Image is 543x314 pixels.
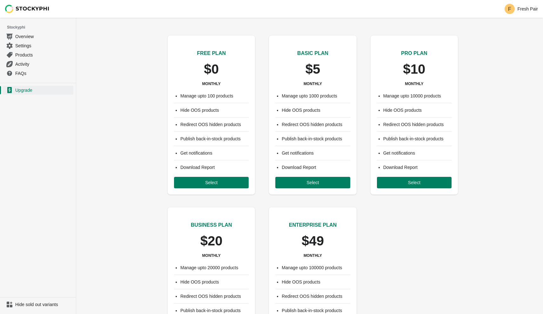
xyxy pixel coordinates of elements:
span: Stockyphi [7,24,76,30]
span: FREE PLAN [197,50,226,56]
li: Download Report [282,164,350,170]
li: Hide OOS products [180,279,249,285]
button: Avatar with initials FFresh Pair [502,3,540,15]
span: PRO PLAN [401,50,427,56]
a: Upgrade [3,86,73,95]
li: Manage upto 1000 products [282,93,350,99]
li: Redirect OOS hidden products [180,293,249,299]
span: FAQs [15,70,72,77]
li: Manage upto 20000 products [180,264,249,271]
a: Settings [3,41,73,50]
p: $20 [200,234,223,248]
text: F [508,6,512,12]
h3: MONTHLY [202,253,221,258]
span: BUSINESS PLAN [191,222,232,228]
li: Get notifications [383,150,452,156]
span: Select [205,180,218,185]
span: Upgrade [15,87,72,93]
a: FAQs [3,69,73,78]
span: Select [408,180,420,185]
li: Redirect OOS hidden products [180,121,249,128]
li: Hide OOS products [180,107,249,113]
p: $10 [403,62,425,76]
li: Get notifications [180,150,249,156]
span: BASIC PLAN [297,50,328,56]
a: Products [3,50,73,59]
h3: MONTHLY [202,81,221,86]
span: Select [307,180,319,185]
li: Publish back-in-stock products [282,307,350,314]
li: Redirect OOS hidden products [282,121,350,128]
li: Download Report [180,164,249,170]
button: Select [275,177,350,188]
span: ENTERPRISE PLAN [289,222,337,228]
li: Redirect OOS hidden products [282,293,350,299]
li: Publish back-in-stock products [180,307,249,314]
li: Hide OOS products [282,279,350,285]
li: Publish back-in-stock products [282,136,350,142]
p: $5 [305,62,320,76]
li: Manage upto 100 products [180,93,249,99]
a: Hide sold out variants [3,300,73,309]
li: Publish back-in-stock products [383,136,452,142]
li: Hide OOS products [383,107,452,113]
p: Fresh Pair [517,6,538,11]
span: Overview [15,33,72,40]
li: Redirect OOS hidden products [383,121,452,128]
span: Avatar with initials F [505,4,515,14]
li: Get notifications [282,150,350,156]
li: Publish back-in-stock products [180,136,249,142]
img: Stockyphi [5,5,50,13]
li: Hide OOS products [282,107,350,113]
h3: MONTHLY [304,81,322,86]
li: Download Report [383,164,452,170]
span: Activity [15,61,72,67]
li: Manage upto 100000 products [282,264,350,271]
span: Products [15,52,72,58]
a: Activity [3,59,73,69]
button: Select [174,177,249,188]
p: $0 [204,62,219,76]
button: Select [377,177,452,188]
a: Overview [3,32,73,41]
h3: MONTHLY [405,81,423,86]
span: Hide sold out variants [15,301,72,308]
li: Manage upto 10000 products [383,93,452,99]
p: $49 [302,234,324,248]
h3: MONTHLY [304,253,322,258]
span: Settings [15,43,72,49]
